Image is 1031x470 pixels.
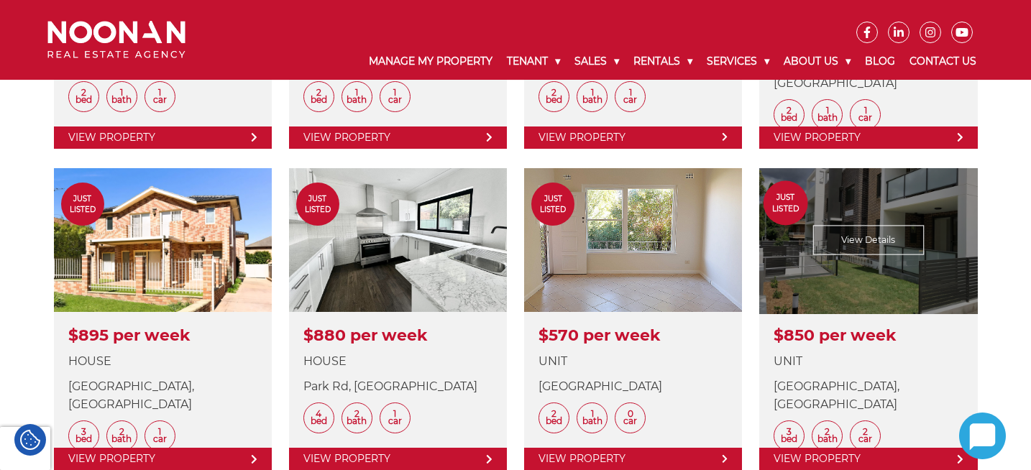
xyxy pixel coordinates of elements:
a: Contact Us [902,43,984,80]
a: Rentals [626,43,700,80]
a: Blog [858,43,902,80]
span: Just Listed [296,193,339,215]
img: Noonan Real Estate Agency [47,21,185,59]
a: Services [700,43,776,80]
span: Just Listed [531,193,574,215]
div: Cookie Settings [14,424,46,456]
a: About Us [776,43,858,80]
a: Tenant [500,43,567,80]
a: Sales [567,43,626,80]
span: Just Listed [61,193,104,215]
a: Manage My Property [362,43,500,80]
